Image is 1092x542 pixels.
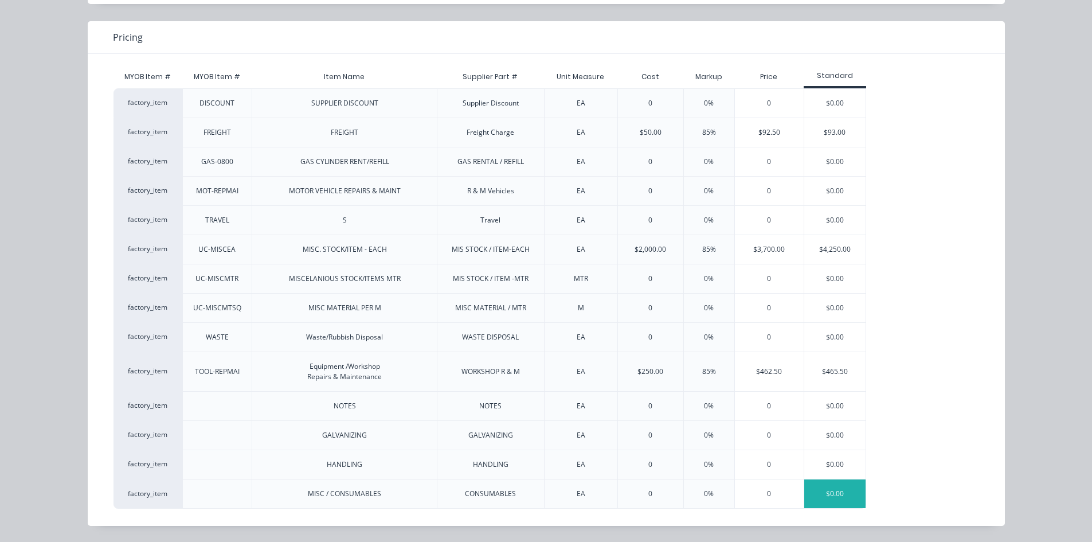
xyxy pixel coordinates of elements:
div: MISC. STOCK/ITEM - EACH [303,244,387,255]
div: 0 [648,274,652,284]
div: factory_item [113,391,182,420]
div: factory_item [113,264,182,293]
div: Supplier Part # [453,63,527,91]
div: M [578,303,584,313]
div: GAS CYLINDER RENT/REFILL [300,157,389,167]
div: MYOB Item # [185,63,249,91]
div: factory_item [113,88,182,118]
div: 0 [648,401,652,411]
div: FREIGHT [203,127,231,138]
div: SUPPLIER DISCOUNT [311,98,378,108]
div: factory_item [113,118,182,147]
div: 0% [704,303,714,313]
div: 0% [704,215,714,225]
div: $250.00 [637,366,663,377]
span: Pricing [113,30,143,44]
div: 0 [735,177,804,205]
div: NOTES [479,401,502,411]
div: 0% [704,274,714,284]
div: $0.00 [804,294,866,322]
div: $92.50 [735,118,804,147]
div: 0% [704,401,714,411]
div: 0% [704,430,714,440]
div: 0 [735,89,804,118]
div: EA [577,401,585,411]
div: 85% [702,127,716,138]
div: Price [734,65,804,88]
div: MIS STOCK / ITEM -MTR [453,274,529,284]
div: FREIGHT [331,127,358,138]
div: R & M Vehicles [467,186,514,196]
div: UC-MISCEA [198,244,236,255]
div: $0.00 [804,177,866,205]
div: EA [577,215,585,225]
div: $0.00 [804,450,866,479]
div: 0 [648,489,652,499]
div: Travel [480,215,500,225]
div: 0 [735,479,804,508]
div: 0 [648,157,652,167]
div: 85% [702,244,716,255]
div: WASTE DISPOSAL [462,332,519,342]
div: MISC MATERIAL PER M [308,303,381,313]
div: EA [577,98,585,108]
div: $93.00 [804,118,866,147]
div: Waste/Rubbish Disposal [306,332,383,342]
div: 0 [735,294,804,322]
div: 0% [704,489,714,499]
div: HANDLING [327,459,362,470]
div: $462.50 [735,352,804,391]
div: factory_item [113,293,182,322]
div: 0 [648,215,652,225]
div: MOTOR VEHICLE REPAIRS & MAINT [289,186,401,196]
div: MISC MATERIAL / MTR [455,303,526,313]
div: factory_item [113,147,182,176]
div: factory_item [113,450,182,479]
div: DISCOUNT [199,98,234,108]
div: GALVANIZING [322,430,367,440]
div: $3,700.00 [735,235,804,264]
div: $0.00 [804,421,866,450]
div: CONSUMABLES [465,489,516,499]
div: UC-MISCMTR [195,274,238,284]
div: $0.00 [804,147,866,176]
div: UC-MISCMTSQ [193,303,241,313]
div: EA [577,366,585,377]
div: 0 [648,186,652,196]
div: EA [577,157,585,167]
div: Unit Measure [547,63,613,91]
div: HANDLING [473,459,508,470]
div: Standard [804,71,866,81]
div: GAS-0800 [201,157,233,167]
div: 0% [704,332,714,342]
div: EA [577,489,585,499]
div: factory_item [113,322,182,352]
div: Supplier Discount [463,98,519,108]
div: 0% [704,186,714,196]
div: Cost [617,65,683,88]
div: MISC / CONSUMABLES [308,489,381,499]
div: $0.00 [804,206,866,235]
div: factory_item [113,235,182,264]
div: $4,250.00 [804,235,866,264]
div: 0 [735,206,804,235]
div: $0.00 [804,479,866,508]
div: factory_item [113,205,182,235]
div: $0.00 [804,392,866,420]
div: TOOL-REPMAI [195,366,240,377]
div: factory_item [113,420,182,450]
div: 0 [735,450,804,479]
div: GAS RENTAL / REFILL [457,157,524,167]
div: 0 [648,459,652,470]
div: Freight Charge [467,127,514,138]
div: MOT-REPMAI [196,186,238,196]
div: Item Name [315,63,374,91]
div: 0% [704,98,714,108]
div: MYOB Item # [113,65,182,88]
div: GALVANIZING [468,430,513,440]
div: EA [577,244,585,255]
div: 0 [648,98,652,108]
div: MTR [574,274,588,284]
div: $465.50 [804,352,866,391]
div: 0 [648,332,652,342]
